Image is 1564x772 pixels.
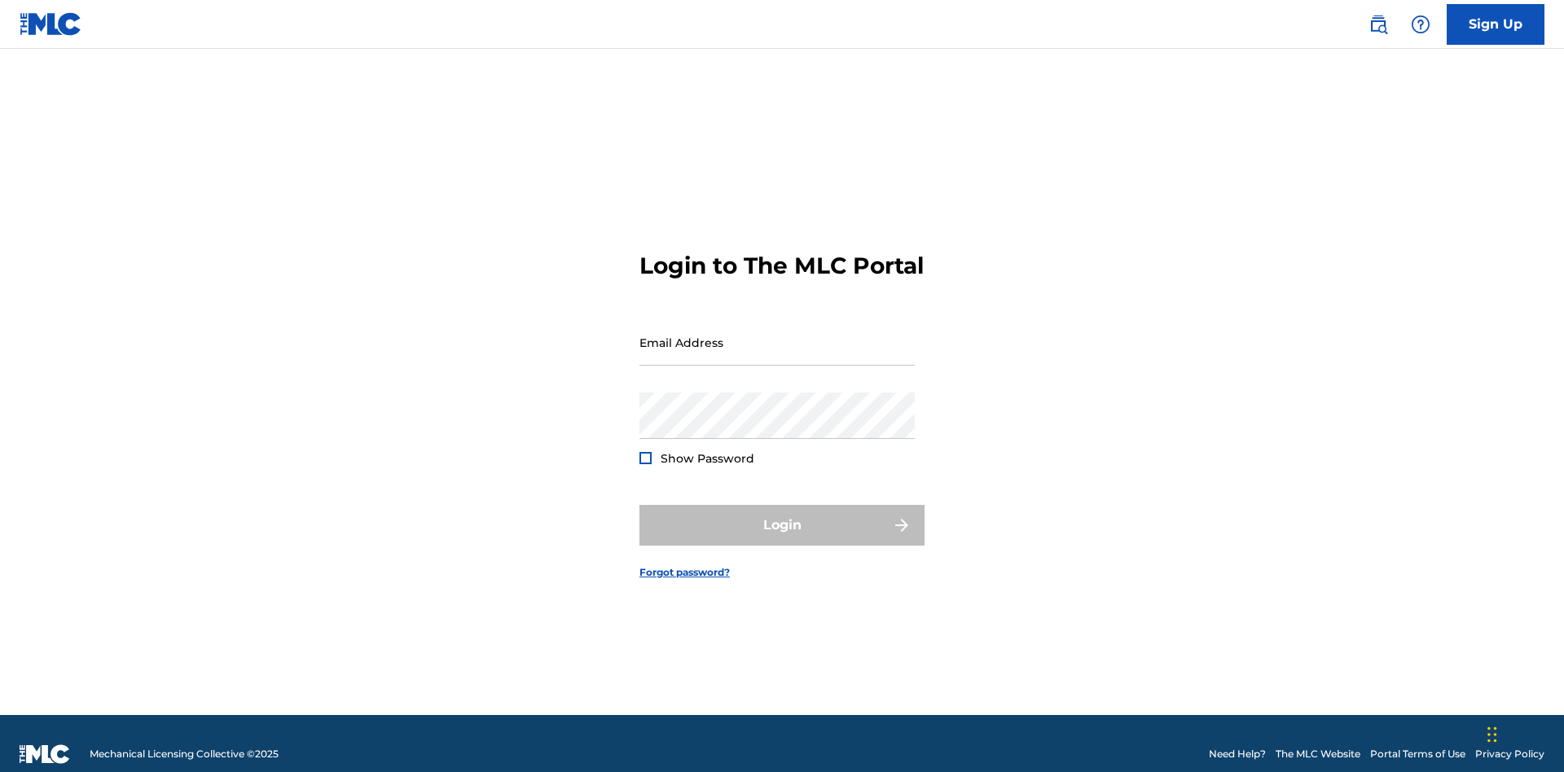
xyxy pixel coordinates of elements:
[1276,747,1360,761] a: The MLC Website
[1447,4,1544,45] a: Sign Up
[661,451,754,466] span: Show Password
[1209,747,1266,761] a: Need Help?
[1370,747,1465,761] a: Portal Terms of Use
[639,565,730,580] a: Forgot password?
[1483,694,1564,772] iframe: Chat Widget
[1404,8,1437,41] div: Help
[1368,15,1388,34] img: search
[20,12,82,36] img: MLC Logo
[1487,710,1497,759] div: Drag
[1411,15,1430,34] img: help
[1362,8,1395,41] a: Public Search
[90,747,279,761] span: Mechanical Licensing Collective © 2025
[20,744,70,764] img: logo
[639,252,924,280] h3: Login to The MLC Portal
[1475,747,1544,761] a: Privacy Policy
